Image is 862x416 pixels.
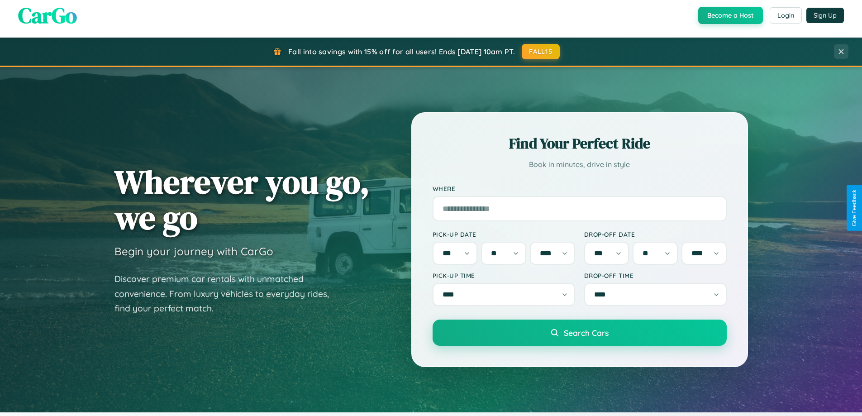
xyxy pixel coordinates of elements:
button: Sign Up [806,8,844,23]
button: Become a Host [698,7,763,24]
p: Book in minutes, drive in style [433,158,727,171]
label: Where [433,185,727,192]
span: Search Cars [564,328,609,338]
label: Drop-off Time [584,272,727,279]
button: FALL15 [522,44,560,59]
h3: Begin your journey with CarGo [114,244,273,258]
h2: Find Your Perfect Ride [433,134,727,153]
button: Search Cars [433,320,727,346]
div: Give Feedback [851,190,857,226]
h1: Wherever you go, we go [114,164,370,235]
span: Fall into savings with 15% off for all users! Ends [DATE] 10am PT. [288,47,515,56]
label: Pick-up Time [433,272,575,279]
span: CarGo [18,0,77,30]
p: Discover premium car rentals with unmatched convenience. From luxury vehicles to everyday rides, ... [114,272,341,316]
label: Pick-up Date [433,230,575,238]
label: Drop-off Date [584,230,727,238]
button: Login [770,7,802,24]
